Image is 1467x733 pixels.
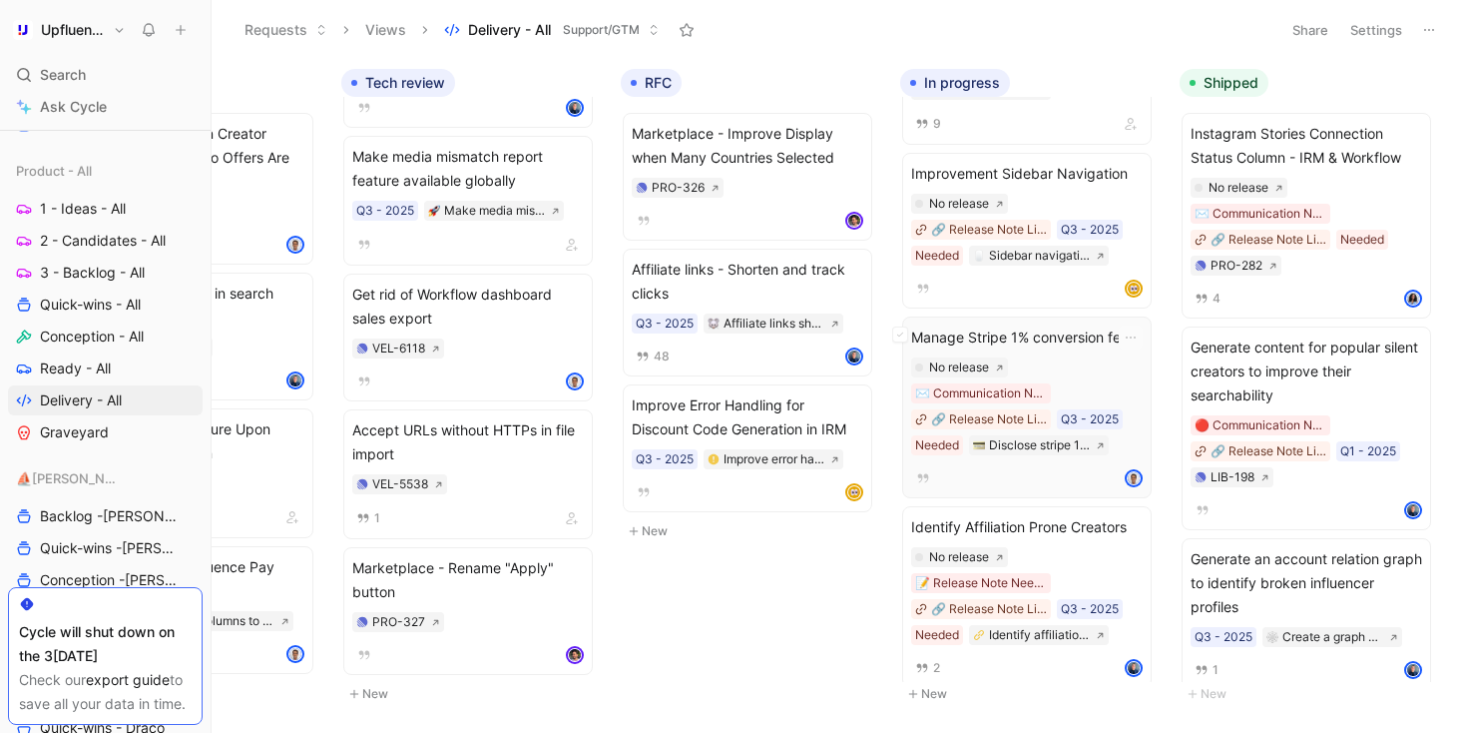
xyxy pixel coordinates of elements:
[1211,467,1254,487] div: LIB-198
[356,15,415,45] button: Views
[19,668,192,716] div: Check our to save all your data in time.
[915,435,959,455] div: Needed
[8,463,203,627] div: ⛵[PERSON_NAME]Backlog -[PERSON_NAME]Quick-wins -[PERSON_NAME]Conception -[PERSON_NAME]Planificati...
[40,570,181,590] span: Conception -[PERSON_NAME]
[1195,415,1326,435] div: 🔴 Communication Not Needed
[16,468,124,488] span: ⛵[PERSON_NAME]
[1191,288,1224,310] button: 4
[288,238,302,252] img: avatar
[652,178,705,198] div: PRO-326
[1283,16,1337,44] button: Share
[1127,661,1141,675] img: avatar
[8,417,203,447] a: Graveyard
[924,73,1000,93] span: In progress
[902,153,1152,309] a: Improvement Sidebar Navigation🔗 Release Note LinkQ3 - 2025Needed🖱️Sidebar navigation improvementa...
[41,21,105,39] h1: Upfluence
[902,317,1152,498] a: Manage Stripe 1% conversion fees✉️ Communication Needed🔗 Release Note LinkQ3 - 2025Needed💳Disclos...
[989,625,1090,645] div: Identify affiliation prone creators
[623,113,872,241] a: Marketplace - Improve Display when Many Countries SelectedPRO-326avatar
[1172,60,1451,716] div: ShippedNew
[8,501,203,531] a: Backlog -[PERSON_NAME]
[632,393,863,441] span: Improve Error Handling for Discount Code Generation in IRM
[352,145,584,193] span: Make media mismatch report feature available globally
[40,199,126,219] span: 1 - Ideas - All
[1127,282,1141,296] img: avatar
[1213,293,1221,305] span: 4
[1211,441,1326,461] div: 🔗 Release Note Link
[915,573,1047,593] div: 📝 Release Note Needed
[8,385,203,415] a: Delivery - All
[1191,122,1422,170] span: Instagram Stories Connection Status Column - IRM & Workflow
[40,390,122,410] span: Delivery - All
[428,205,440,217] img: 🚀
[8,290,203,320] a: Quick-wins - All
[1204,73,1258,93] span: Shipped
[19,620,192,668] div: Cycle will shut down on the 3[DATE]
[654,351,670,363] span: 48
[621,69,682,97] button: RFC
[911,657,944,679] button: 2
[724,314,824,334] div: Affiliate links shorten and track clicks
[1191,547,1422,619] span: Generate an account relation graph to identify broken influencer profiles
[623,384,872,512] a: Improve Error Handling for Discount Code Generation in IRMQ3 - 2025Improve error handling for dis...
[1406,503,1420,517] img: avatar
[1195,204,1326,224] div: ✉️ Communication Needed
[1180,69,1268,97] button: Shipped
[40,538,181,558] span: Quick-wins -[PERSON_NAME]
[8,156,203,447] div: Product - All1 - Ideas - All2 - Candidates - All3 - Backlog - AllQuick-wins - AllConception - All...
[40,506,179,526] span: Backlog -[PERSON_NAME]
[343,547,593,675] a: Marketplace - Rename "Apply" buttonPRO-327avatar
[613,60,892,553] div: RFCNew
[1127,471,1141,485] img: avatar
[1341,16,1411,44] button: Settings
[8,60,203,90] div: Search
[8,258,203,288] a: 3 - Backlog - All
[973,439,985,451] img: 💳
[892,60,1172,716] div: In progressNew
[40,263,145,283] span: 3 - Backlog - All
[341,682,605,706] button: New
[372,339,425,359] div: VEL-6118
[847,214,861,228] img: avatar
[1061,409,1119,429] div: Q3 - 2025
[1061,220,1119,240] div: Q3 - 2025
[352,507,384,529] button: 1
[911,162,1143,186] span: Improvement Sidebar Navigation
[929,358,989,377] div: No release
[40,231,166,251] span: 2 - Candidates - All
[352,556,584,604] span: Marketplace - Rename "Apply" button
[623,249,872,376] a: Affiliate links - Shorten and track clicksQ3 - 2025🐭Affiliate links shorten and track clicks48avatar
[8,226,203,256] a: 2 - Candidates - All
[40,63,86,87] span: Search
[989,246,1090,266] div: Sidebar navigation improvement
[1182,538,1431,690] a: Generate an account relation graph to identify broken influencer profilesQ3 - 2025🕸️Create a grap...
[343,409,593,539] a: Accept URLs without HTTPs in file importVEL-55381
[372,612,425,632] div: PRO-327
[568,648,582,662] img: avatar
[343,274,593,401] a: Get rid of Workflow dashboard sales exportVEL-6118avatar
[1211,256,1262,276] div: PRO-282
[1061,599,1119,619] div: Q3 - 2025
[341,69,455,97] button: Tech review
[1191,336,1422,407] span: Generate content for popular silent creators to improve their searchability
[40,327,144,347] span: Conception - All
[632,346,674,367] button: 48
[352,418,584,466] span: Accept URLs without HTTPs in file import
[931,409,1047,429] div: 🔗 Release Note Link
[933,662,940,674] span: 2
[1209,178,1268,198] div: No release
[236,15,336,45] button: Requests
[343,136,593,266] a: Make media mismatch report feature available globallyQ3 - 2025🚀Make media mismatch report feature...
[708,318,720,330] img: 🐭
[8,194,203,224] a: 1 - Ideas - All
[372,474,428,494] div: VEL-5538
[1266,631,1278,643] img: 🕸️
[8,322,203,352] a: Conception - All
[8,354,203,383] a: Ready - All
[931,220,1047,240] div: 🔗 Release Note Link
[1406,292,1420,306] img: avatar
[13,20,33,40] img: Upfluence
[1182,113,1431,319] a: Instagram Stories Connection Status Column - IRM & Workflow✉️ Communication Needed🔗 Release Note ...
[915,625,959,645] div: Needed
[568,374,582,388] img: avatar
